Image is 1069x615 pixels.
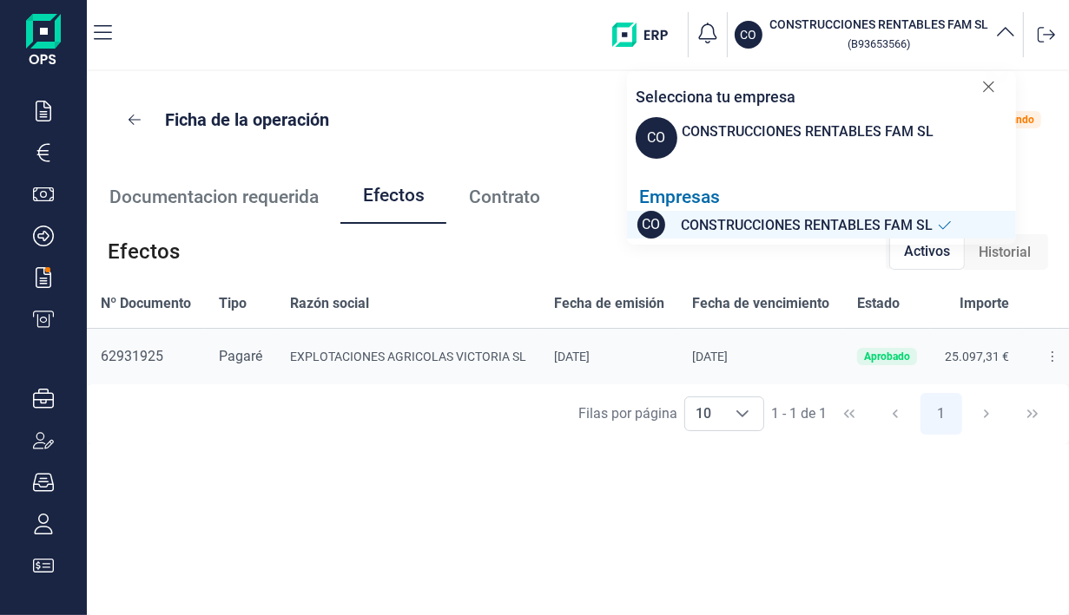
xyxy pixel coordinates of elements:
[960,293,1009,314] span: Importe
[636,117,677,159] span: CO
[692,293,829,314] span: Fecha de vencimiento
[771,407,827,421] span: 1 - 1 de 1
[109,188,319,206] span: Documentacion requerida
[966,393,1007,435] button: Next Page
[165,108,329,132] p: Ficha de la operación
[945,350,1009,363] div: 25.097,31 €
[965,235,1045,270] div: Historial
[26,14,61,69] img: Logo de aplicación
[108,238,180,265] span: Efectos
[219,293,247,314] span: Tipo
[722,397,763,430] div: Choose
[681,215,933,237] span: CONSTRUCCIONES RENTABLES FAM SL
[864,351,910,362] div: Aprobado
[290,293,369,314] span: Razón social
[735,16,1016,54] button: COCONSTRUCCIONES RENTABLES FAM SL (B93653566)
[554,350,664,363] div: [DATE]
[363,186,425,205] span: Efectos
[685,397,722,430] span: 10
[904,241,950,262] span: Activos
[741,26,757,43] p: CO
[219,348,262,364] span: Pagaré
[639,186,1016,208] div: Empresas
[874,393,916,435] button: Previous Page
[101,348,163,364] span: 62931925
[469,188,540,206] span: Contrato
[848,37,910,50] small: Copiar cif
[340,168,446,226] a: Efectos
[682,121,934,142] div: CONSTRUCCIONES RENTABLES FAM SL
[828,393,870,435] button: First Page
[578,403,677,424] div: Filas por página
[612,23,681,47] img: erp
[921,393,962,435] button: Page 1
[637,211,665,239] span: CO
[446,168,562,226] a: Contrato
[692,350,829,363] div: [DATE]
[889,233,965,270] div: Activos
[87,168,340,226] a: Documentacion requerida
[979,242,1031,263] span: Historial
[1012,393,1053,435] button: Last Page
[290,350,526,363] div: EXPLOTACIONES AGRICOLAS VICTORIA SL
[636,85,795,108] p: Selecciona tu empresa
[101,293,191,314] span: Nº Documento
[857,293,900,314] span: Estado
[769,16,988,33] h3: CONSTRUCCIONES RENTABLES FAM SL
[554,293,664,314] span: Fecha de emisión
